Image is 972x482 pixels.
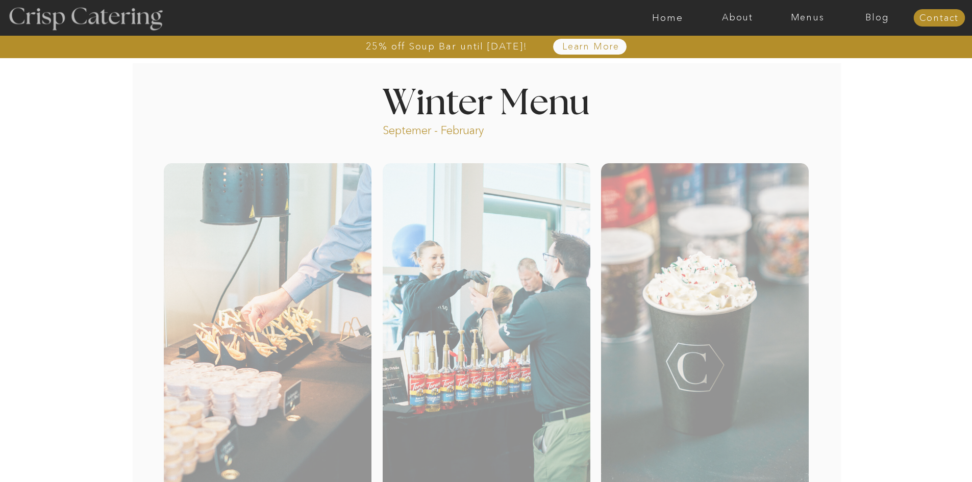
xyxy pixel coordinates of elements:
[772,13,842,23] a: Menus
[383,123,523,135] p: Septemer - February
[842,13,912,23] a: Blog
[633,13,703,23] a: Home
[703,13,772,23] a: About
[539,42,643,52] a: Learn More
[344,86,628,116] h1: Winter Menu
[913,13,965,23] a: Contact
[329,41,564,52] a: 25% off Soup Bar until [DATE]!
